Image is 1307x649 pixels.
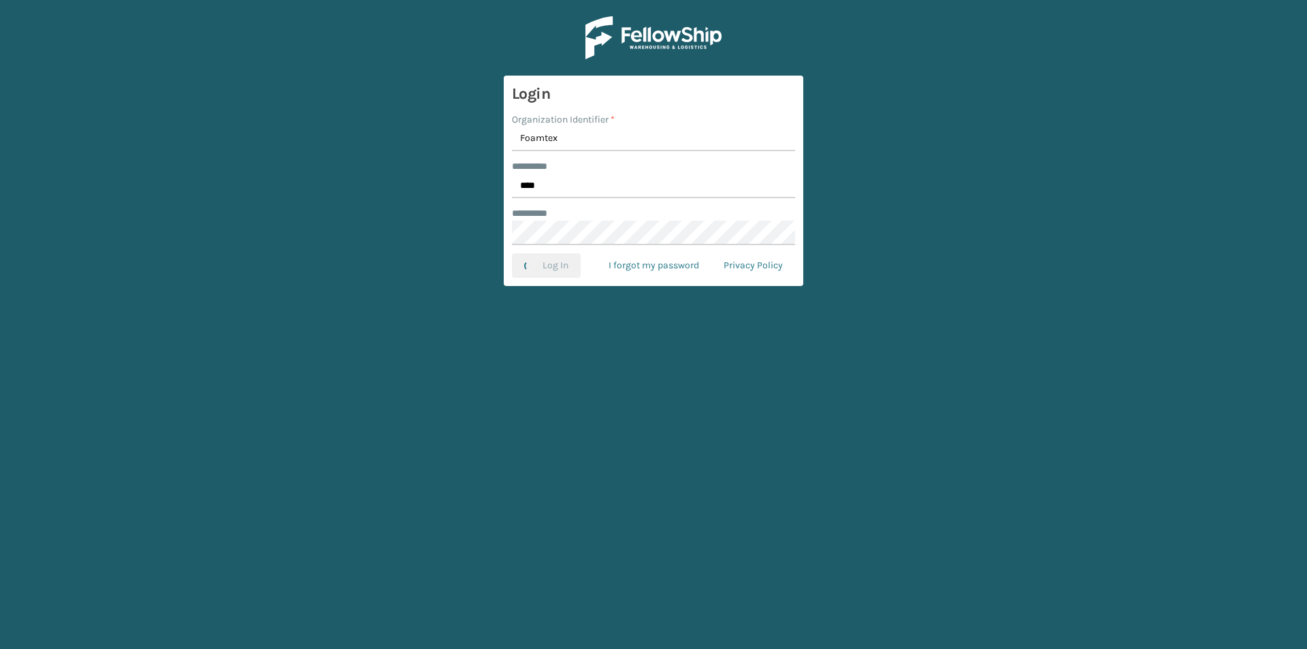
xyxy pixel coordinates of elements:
label: Organization Identifier [512,112,615,127]
img: Logo [585,16,722,59]
a: Privacy Policy [711,253,795,278]
h3: Login [512,84,795,104]
button: Log In [512,253,581,278]
a: I forgot my password [596,253,711,278]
